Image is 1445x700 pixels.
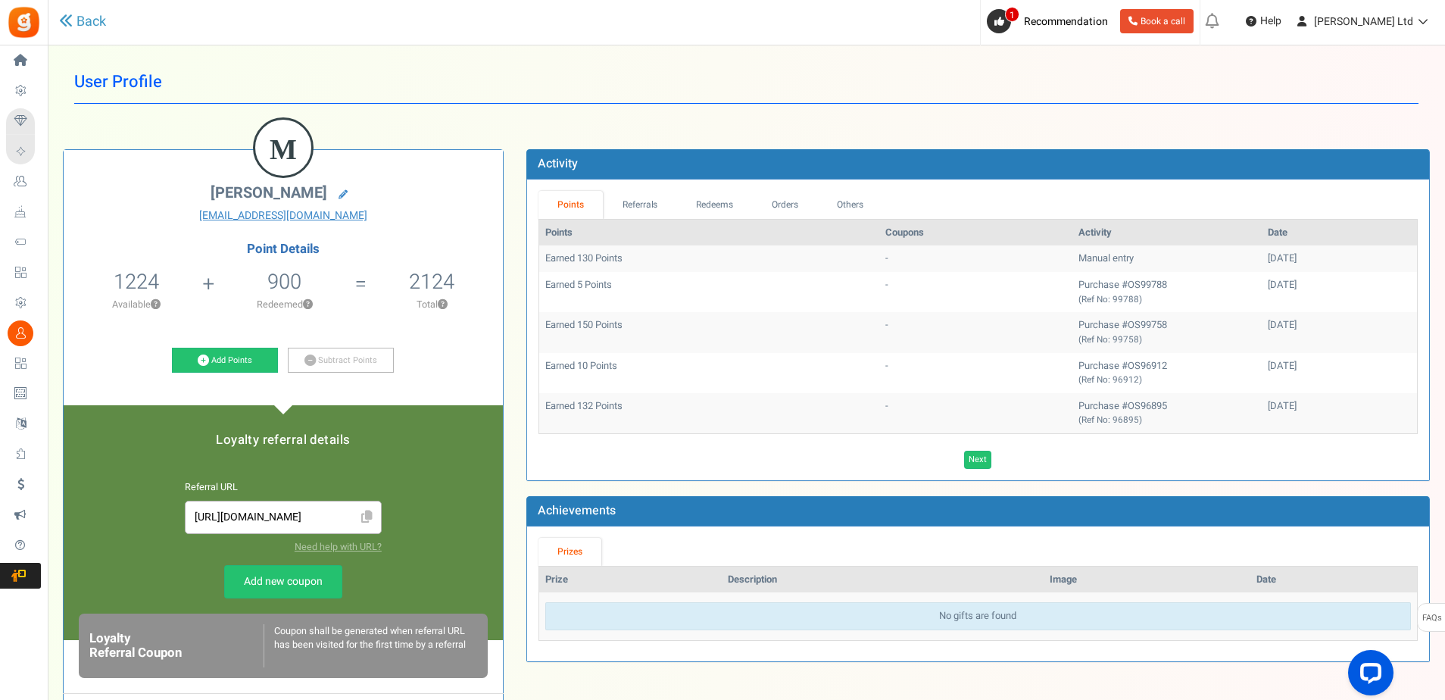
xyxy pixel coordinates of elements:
[1044,567,1250,593] th: Image
[1268,318,1411,333] div: [DATE]
[172,348,278,373] a: Add Points
[1268,399,1411,414] div: [DATE]
[1268,359,1411,373] div: [DATE]
[295,540,382,554] a: Need help with URL?
[211,182,327,204] span: [PERSON_NAME]
[264,624,476,667] div: Coupon shall be generated when referral URL has been visited for the first time by a referral
[64,242,503,256] h4: Point Details
[89,632,264,660] h6: Loyalty Referral Coupon
[409,270,454,293] h5: 2124
[538,538,602,566] a: Prizes
[1078,333,1142,346] small: (Ref No: 99758)
[539,245,879,272] td: Earned 130 Points
[538,191,604,219] a: Points
[1072,220,1262,246] th: Activity
[255,120,311,179] figcaption: M
[1072,272,1262,312] td: Purchase #OS99788
[539,312,879,352] td: Earned 150 Points
[603,191,677,219] a: Referrals
[71,298,201,311] p: Available
[545,602,1411,630] div: No gifts are found
[1078,293,1142,306] small: (Ref No: 99788)
[538,502,616,520] b: Achievements
[1005,7,1019,22] span: 1
[224,565,342,598] a: Add new coupon
[151,300,161,310] button: ?
[75,208,492,223] a: [EMAIL_ADDRESS][DOMAIN_NAME]
[722,567,1044,593] th: Description
[1256,14,1281,29] span: Help
[879,353,1072,393] td: -
[1078,373,1142,386] small: (Ref No: 96912)
[879,220,1072,246] th: Coupons
[1072,353,1262,393] td: Purchase #OS96912
[7,5,41,39] img: Gratisfaction
[879,245,1072,272] td: -
[1268,278,1411,292] div: [DATE]
[79,433,488,447] h5: Loyalty referral details
[879,393,1072,433] td: -
[114,267,159,297] span: 1224
[539,567,722,593] th: Prize
[1268,252,1411,266] div: [DATE]
[1262,220,1417,246] th: Date
[1024,14,1108,30] span: Recommendation
[964,451,991,469] a: Next
[539,220,879,246] th: Points
[1078,414,1142,427] small: (Ref No: 96895)
[1314,14,1413,30] span: [PERSON_NAME] Ltd
[267,270,301,293] h5: 900
[987,9,1114,33] a: 1 Recommendation
[303,300,313,310] button: ?
[539,353,879,393] td: Earned 10 Points
[677,191,753,219] a: Redeems
[1072,393,1262,433] td: Purchase #OS96895
[216,298,353,311] p: Redeemed
[817,191,882,219] a: Others
[539,272,879,312] td: Earned 5 Points
[1072,312,1262,352] td: Purchase #OS99758
[538,155,578,173] b: Activity
[879,312,1072,352] td: -
[753,191,818,219] a: Orders
[539,393,879,433] td: Earned 132 Points
[438,300,448,310] button: ?
[1422,604,1442,633] span: FAQs
[288,348,394,373] a: Subtract Points
[185,483,382,493] h6: Referral URL
[1250,567,1417,593] th: Date
[1120,9,1194,33] a: Book a call
[1078,251,1134,265] span: Manual entry
[355,505,379,531] span: Click to Copy
[879,272,1072,312] td: -
[368,298,495,311] p: Total
[1240,9,1287,33] a: Help
[74,61,1418,104] h1: User Profile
